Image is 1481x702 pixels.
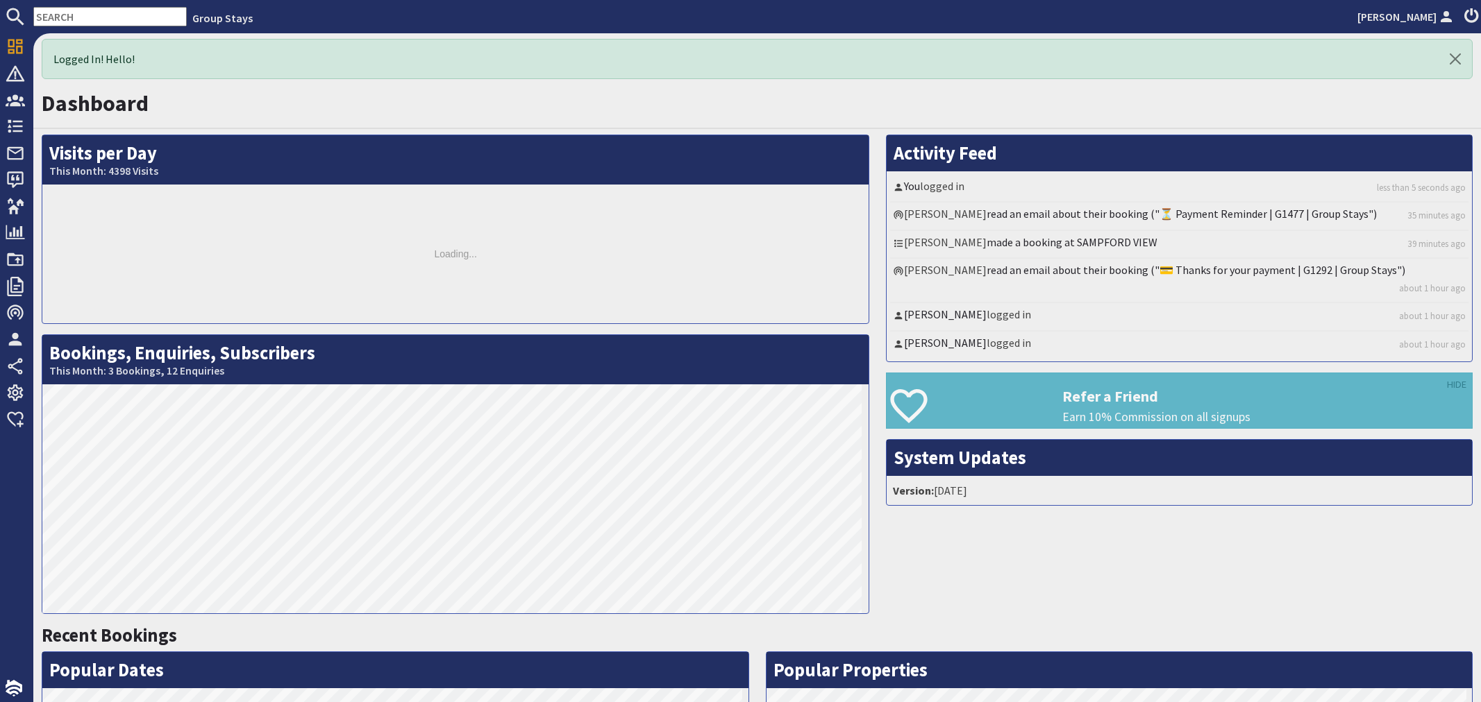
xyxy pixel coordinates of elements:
[42,39,1473,79] div: Logged In! Hello!
[987,263,1405,277] a: read an email about their booking ("💳 Thanks for your payment | G1292 | Group Stays")
[49,164,862,178] small: This Month: 4398 Visits
[192,11,253,25] a: Group Stays
[987,207,1377,221] a: read an email about their booking ("⏳ Payment Reminder | G1477 | Group Stays")
[890,303,1469,331] li: logged in
[42,135,869,185] h2: Visits per Day
[49,364,862,377] small: This Month: 3 Bookings, 12 Enquiries
[893,483,934,497] strong: Version:
[890,203,1469,230] li: [PERSON_NAME]
[886,373,1473,429] a: Refer a Friend Earn 10% Commission on all signups
[1062,408,1472,426] p: Earn 10% Commission on all signups
[904,179,920,193] a: You
[1447,377,1466,393] a: HIDE
[1399,309,1466,323] a: about 1 hour ago
[1408,209,1466,222] a: 35 minutes ago
[904,307,987,321] a: [PERSON_NAME]
[6,680,22,696] img: staytech_i_w-64f4e8e9ee0a9c174fd5317b4b171b261742d2d393467e5bdba4413f4f884c10.svg
[42,185,869,323] div: Loading...
[33,7,187,26] input: SEARCH
[767,652,1473,688] h2: Popular Properties
[1408,237,1466,250] a: 39 minutes ago
[1377,181,1466,194] a: less than 5 seconds ago
[42,652,748,688] h2: Popular Dates
[1399,282,1466,295] a: about 1 hour ago
[42,335,869,384] h2: Bookings, Enquiries, Subscribers
[987,235,1157,249] a: made a booking at SAMPFORD VIEW
[904,336,987,350] a: [PERSON_NAME]
[890,479,1469,502] li: [DATE]
[1399,338,1466,351] a: about 1 hour ago
[1062,387,1472,405] h3: Refer a Friend
[890,259,1469,303] li: [PERSON_NAME]
[894,142,997,164] a: Activity Feed
[894,446,1026,469] a: System Updates
[890,332,1469,358] li: logged in
[1357,8,1456,25] a: [PERSON_NAME]
[42,89,149,117] a: Dashboard
[42,624,177,647] a: Recent Bookings
[890,175,1469,203] li: logged in
[890,231,1469,259] li: [PERSON_NAME]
